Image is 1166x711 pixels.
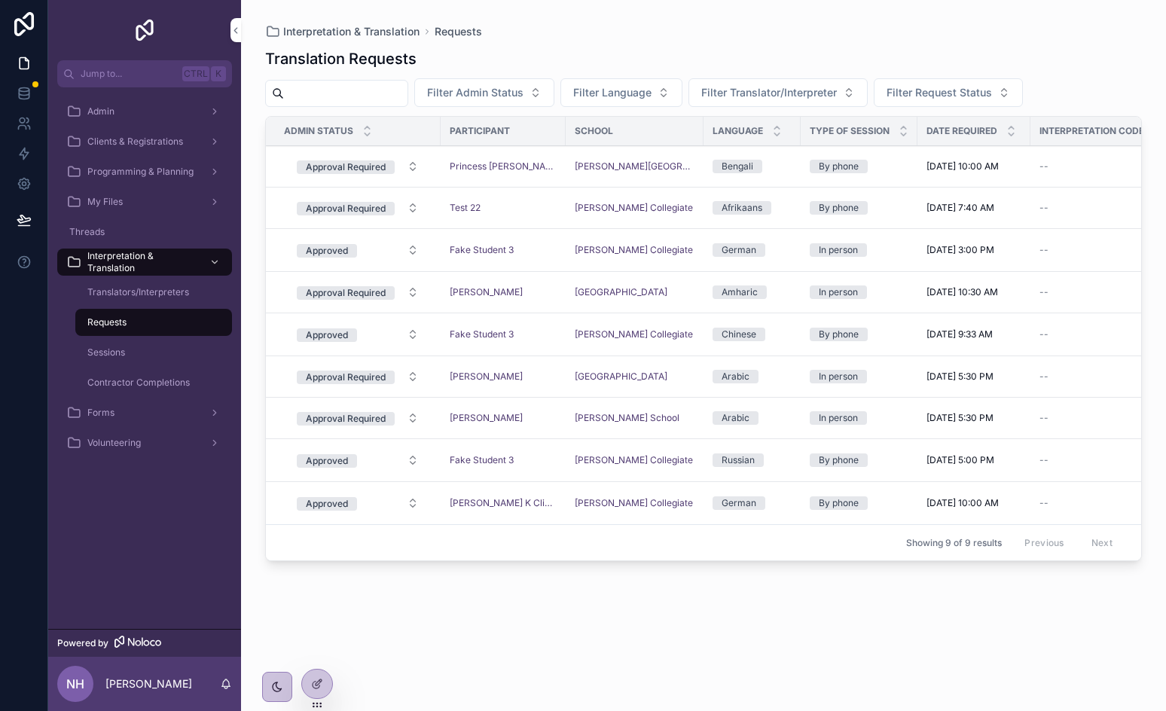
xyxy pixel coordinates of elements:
[450,371,557,383] a: [PERSON_NAME]
[284,489,432,517] a: Select Button
[810,411,908,425] a: In person
[450,160,557,172] a: Princess [PERSON_NAME]
[819,496,859,510] div: By phone
[575,371,667,383] span: [GEOGRAPHIC_DATA]
[575,454,693,466] a: [PERSON_NAME] Collegiate
[1039,412,1048,424] span: --
[1039,371,1048,383] span: --
[284,404,432,432] a: Select Button
[810,160,908,173] a: By phone
[284,362,432,391] a: Select Button
[450,371,523,383] a: [PERSON_NAME]
[75,309,232,336] a: Requests
[819,285,858,299] div: In person
[306,497,348,511] div: Approved
[575,412,679,424] a: [PERSON_NAME] School
[713,160,792,173] a: Bengali
[450,328,557,340] a: Fake Student 3
[810,328,908,341] a: By phone
[87,346,125,359] span: Sessions
[284,446,432,475] a: Select Button
[284,236,432,264] a: Select Button
[926,244,994,256] span: [DATE] 3:00 PM
[265,24,420,39] a: Interpretation & Translation
[575,160,694,172] a: [PERSON_NAME][GEOGRAPHIC_DATA][PERSON_NAME]
[450,454,514,466] span: Fake Student 3
[1039,160,1163,172] a: --
[906,537,1002,549] span: Showing 9 of 9 results
[926,202,1021,214] a: [DATE] 7:40 AM
[87,437,141,449] span: Volunteering
[285,153,431,180] button: Select Button
[87,286,189,298] span: Translators/Interpreters
[57,218,232,246] a: Threads
[87,407,114,419] span: Forms
[575,328,693,340] span: [PERSON_NAME] Collegiate
[75,279,232,306] a: Translators/Interpreters
[926,160,999,172] span: [DATE] 10:00 AM
[819,160,859,173] div: By phone
[57,249,232,276] a: Interpretation & Translation
[575,454,694,466] a: [PERSON_NAME] Collegiate
[575,497,693,509] a: [PERSON_NAME] Collegiate
[688,78,868,107] button: Select Button
[926,497,999,509] span: [DATE] 10:00 AM
[1039,454,1048,466] span: --
[819,370,858,383] div: In person
[414,78,554,107] button: Select Button
[306,371,386,384] div: Approval Required
[575,202,694,214] a: [PERSON_NAME] Collegiate
[57,128,232,155] a: Clients & Registrations
[575,202,693,214] a: [PERSON_NAME] Collegiate
[575,244,693,256] span: [PERSON_NAME] Collegiate
[285,490,431,517] button: Select Button
[306,160,386,174] div: Approval Required
[1039,286,1048,298] span: --
[450,412,557,424] a: [PERSON_NAME]
[306,412,386,426] div: Approval Required
[575,286,667,298] a: [GEOGRAPHIC_DATA]
[450,328,514,340] a: Fake Student 3
[926,454,994,466] span: [DATE] 5:00 PM
[435,24,482,39] a: Requests
[87,316,127,328] span: Requests
[285,363,431,390] button: Select Button
[87,166,194,178] span: Programming & Planning
[713,125,763,137] span: Language
[560,78,682,107] button: Select Button
[450,244,557,256] a: Fake Student 3
[713,496,792,510] a: German
[57,158,232,185] a: Programming & Planning
[926,412,994,424] span: [DATE] 5:30 PM
[1039,160,1048,172] span: --
[450,497,557,509] a: [PERSON_NAME] K Client
[212,68,224,80] span: K
[284,152,432,181] a: Select Button
[573,85,652,100] span: Filter Language
[819,201,859,215] div: By phone
[1039,328,1163,340] a: --
[306,454,348,468] div: Approved
[285,321,431,348] button: Select Button
[306,202,386,215] div: Approval Required
[810,285,908,299] a: In person
[926,286,1021,298] a: [DATE] 10:30 AM
[182,66,209,81] span: Ctrl
[926,328,1021,340] a: [DATE] 9:33 AM
[75,339,232,366] a: Sessions
[1039,497,1163,509] a: --
[87,377,190,389] span: Contractor Completions
[57,98,232,125] a: Admin
[713,370,792,383] a: Arabic
[926,125,997,137] span: Date Required
[575,371,694,383] a: [GEOGRAPHIC_DATA]
[926,454,1021,466] a: [DATE] 5:00 PM
[450,202,481,214] a: Test 22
